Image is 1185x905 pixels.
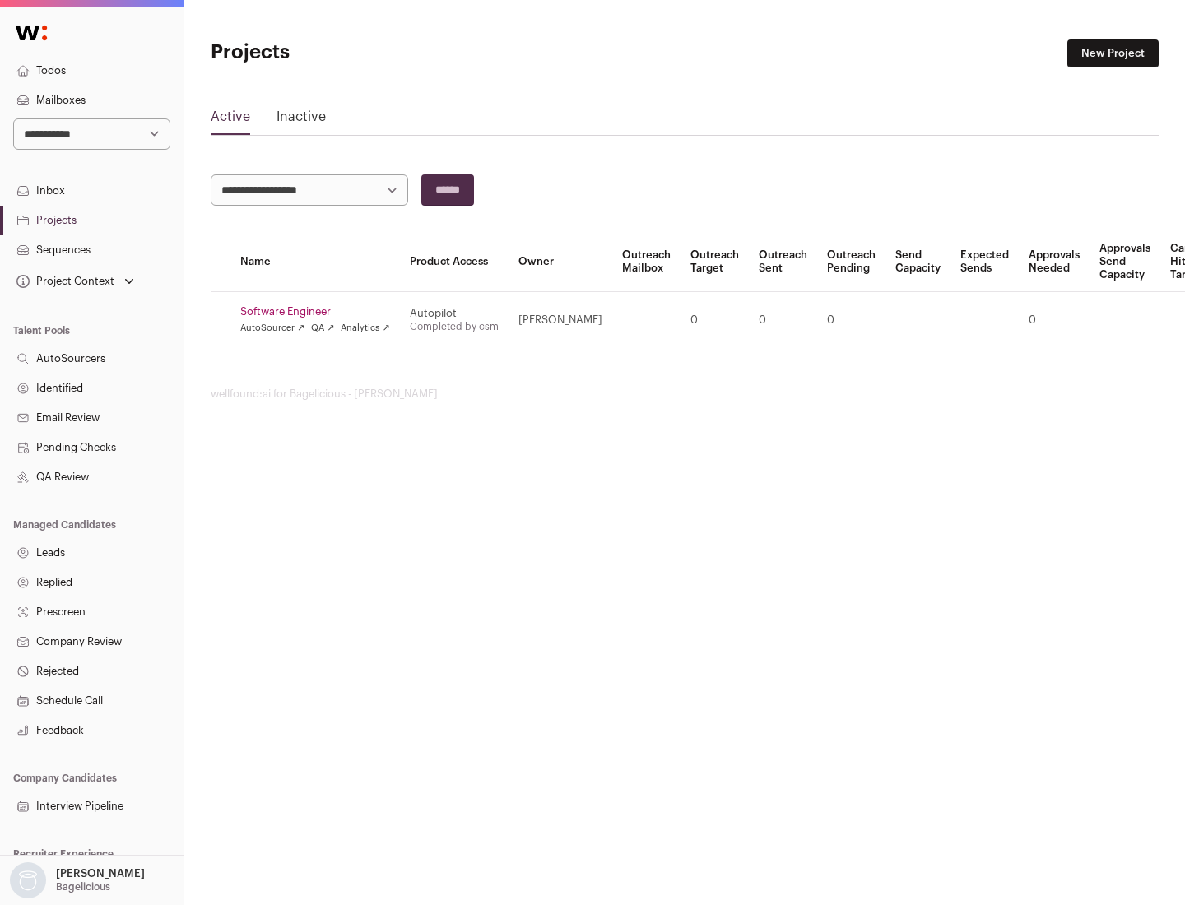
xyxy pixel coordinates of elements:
[1019,232,1090,292] th: Approvals Needed
[509,232,612,292] th: Owner
[1090,232,1160,292] th: Approvals Send Capacity
[509,292,612,349] td: [PERSON_NAME]
[211,388,1159,401] footer: wellfound:ai for Bagelicious - [PERSON_NAME]
[749,232,817,292] th: Outreach Sent
[56,880,110,893] p: Bagelicious
[240,322,304,335] a: AutoSourcer ↗
[10,862,46,898] img: nopic.png
[612,232,681,292] th: Outreach Mailbox
[56,867,145,880] p: [PERSON_NAME]
[13,275,114,288] div: Project Context
[749,292,817,349] td: 0
[311,322,334,335] a: QA ↗
[240,305,390,318] a: Software Engineer
[7,16,56,49] img: Wellfound
[1067,39,1159,67] a: New Project
[276,107,326,133] a: Inactive
[211,107,250,133] a: Active
[950,232,1019,292] th: Expected Sends
[400,232,509,292] th: Product Access
[681,232,749,292] th: Outreach Target
[1019,292,1090,349] td: 0
[410,322,499,332] a: Completed by csm
[681,292,749,349] td: 0
[817,292,885,349] td: 0
[7,862,148,898] button: Open dropdown
[885,232,950,292] th: Send Capacity
[230,232,400,292] th: Name
[341,322,389,335] a: Analytics ↗
[410,307,499,320] div: Autopilot
[817,232,885,292] th: Outreach Pending
[211,39,527,66] h1: Projects
[13,270,137,293] button: Open dropdown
